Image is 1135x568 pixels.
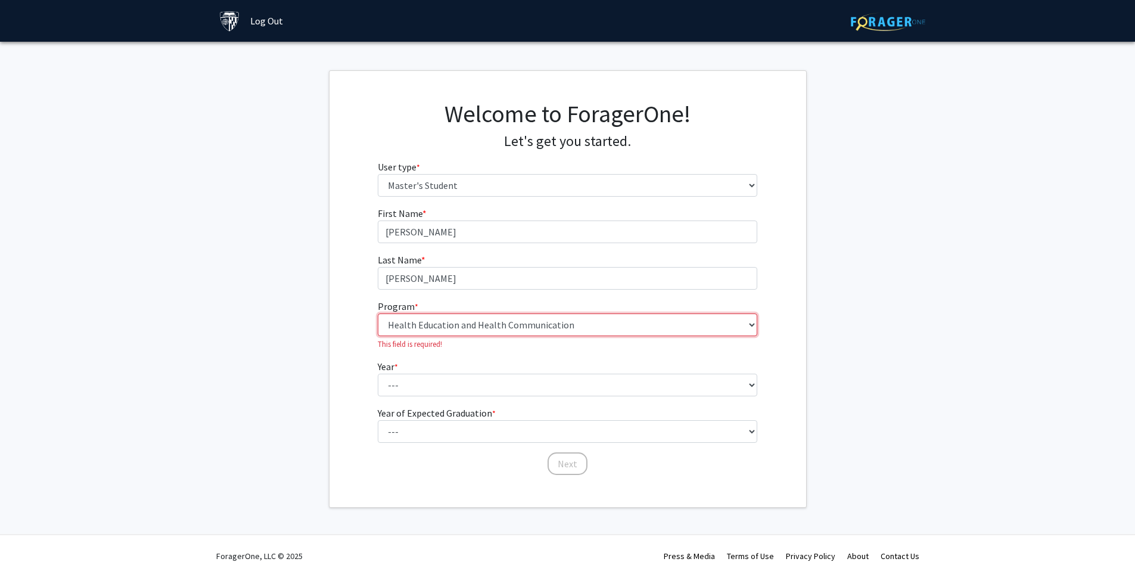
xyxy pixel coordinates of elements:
iframe: Chat [9,514,51,559]
label: User type [378,160,420,174]
button: Next [548,452,587,475]
h1: Welcome to ForagerOne! [378,100,757,128]
a: Press & Media [664,551,715,561]
a: Contact Us [881,551,919,561]
a: Privacy Policy [786,551,835,561]
img: ForagerOne Logo [851,13,925,31]
a: About [847,551,869,561]
img: Johns Hopkins University Logo [219,11,240,32]
span: Last Name [378,254,421,266]
span: First Name [378,207,422,219]
p: This field is required! [378,339,757,350]
h4: Let's get you started. [378,133,757,150]
label: Year of Expected Graduation [378,406,496,420]
label: Year [378,359,398,374]
a: Terms of Use [727,551,774,561]
label: Program [378,299,418,314]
